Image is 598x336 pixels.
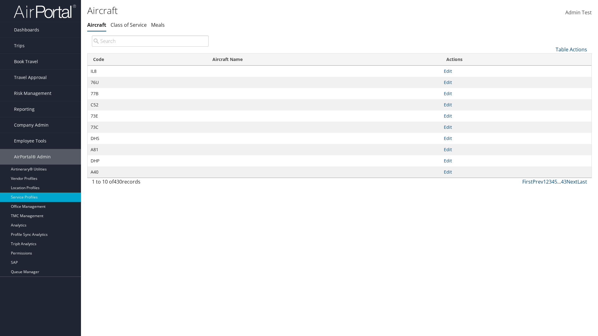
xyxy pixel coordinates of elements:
[88,110,207,122] td: 73E
[14,70,47,85] span: Travel Approval
[87,4,424,17] h1: Aircraft
[87,21,106,28] a: Aircraft
[151,21,165,28] a: Meals
[444,113,452,119] a: Edit
[565,3,592,22] a: Admin Test
[444,91,452,96] a: Edit
[577,178,587,185] a: Last
[556,46,587,53] a: Table Actions
[88,133,207,144] td: DHS
[522,178,533,185] a: First
[444,102,452,108] a: Edit
[554,178,557,185] a: 5
[88,66,207,77] td: IL8
[565,9,592,16] span: Admin Test
[533,178,543,185] a: Prev
[114,178,122,185] span: 430
[444,124,452,130] a: Edit
[444,158,452,164] a: Edit
[444,147,452,152] a: Edit
[14,117,49,133] span: Company Admin
[207,54,441,66] th: Aircraft Name: activate to sort column descending
[14,86,51,101] span: Risk Management
[111,21,147,28] a: Class of Service
[88,77,207,88] td: 76U
[549,178,552,185] a: 3
[14,101,35,117] span: Reporting
[444,79,452,85] a: Edit
[88,99,207,110] td: C52
[543,178,546,185] a: 1
[14,38,25,54] span: Trips
[444,169,452,175] a: Edit
[567,178,577,185] a: Next
[546,178,549,185] a: 2
[441,54,591,66] th: Actions
[444,68,452,74] a: Edit
[14,54,38,69] span: Book Travel
[14,22,39,38] span: Dashboards
[92,35,209,47] input: Search
[88,54,207,66] th: Code: activate to sort column ascending
[561,178,567,185] a: 43
[88,122,207,133] td: 73C
[88,166,207,178] td: A40
[552,178,554,185] a: 4
[88,144,207,155] td: A81
[92,178,209,189] div: 1 to 10 of records
[14,133,46,149] span: Employee Tools
[557,178,561,185] span: …
[14,149,51,165] span: AirPortal® Admin
[88,88,207,99] td: 77B
[88,155,207,166] td: DHP
[14,4,76,19] img: airportal-logo.png
[444,135,452,141] a: Edit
